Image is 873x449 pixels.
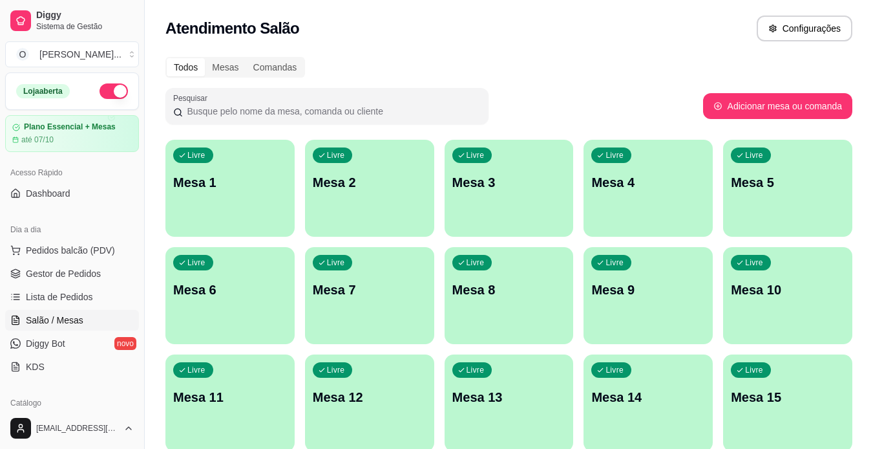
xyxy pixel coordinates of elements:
p: Livre [605,365,624,375]
p: Livre [605,257,624,268]
button: Adicionar mesa ou comanda [703,93,852,119]
span: Diggy Bot [26,337,65,350]
button: Configurações [757,16,852,41]
label: Pesquisar [173,93,212,104]
span: Lista de Pedidos [26,290,93,303]
div: Comandas [246,58,304,76]
p: Livre [187,150,205,160]
button: LivreMesa 9 [584,247,713,344]
span: [EMAIL_ADDRESS][DOMAIN_NAME] [36,423,118,433]
p: Mesa 6 [173,281,287,299]
p: Livre [605,150,624,160]
p: Mesa 1 [173,173,287,192]
p: Mesa 12 [313,388,426,406]
button: LivreMesa 6 [165,247,295,344]
button: LivreMesa 3 [445,140,574,237]
p: Livre [327,365,345,375]
a: Gestor de Pedidos [5,263,139,284]
p: Mesa 7 [313,281,426,299]
button: LivreMesa 8 [445,247,574,344]
p: Mesa 8 [452,281,566,299]
div: Acesso Rápido [5,162,139,183]
a: KDS [5,356,139,377]
p: Livre [187,257,205,268]
p: Livre [467,257,485,268]
p: Mesa 9 [591,281,705,299]
button: LivreMesa 4 [584,140,713,237]
input: Pesquisar [183,105,481,118]
p: Livre [187,365,205,375]
button: Pedidos balcão (PDV) [5,240,139,261]
p: Mesa 11 [173,388,287,406]
p: Mesa 2 [313,173,426,192]
p: Mesa 13 [452,388,566,406]
p: Mesa 5 [731,173,845,192]
p: Livre [327,257,345,268]
p: Livre [467,150,485,160]
h2: Atendimento Salão [165,18,299,39]
div: Catálogo [5,393,139,413]
article: Plano Essencial + Mesas [24,122,116,132]
span: O [16,48,29,61]
span: KDS [26,360,45,373]
p: Mesa 14 [591,388,705,406]
div: Mesas [205,58,246,76]
p: Livre [467,365,485,375]
span: Salão / Mesas [26,314,83,327]
p: Mesa 15 [731,388,845,406]
button: LivreMesa 7 [305,247,434,344]
span: Dashboard [26,187,70,200]
a: Dashboard [5,183,139,204]
p: Livre [745,150,763,160]
span: Pedidos balcão (PDV) [26,244,115,257]
span: Gestor de Pedidos [26,267,101,280]
span: Diggy [36,10,134,21]
button: LivreMesa 10 [723,247,852,344]
article: até 07/10 [21,135,54,145]
div: Dia a dia [5,219,139,240]
a: Plano Essencial + Mesasaté 07/10 [5,115,139,152]
p: Livre [327,150,345,160]
span: Sistema de Gestão [36,21,134,32]
button: Alterar Status [100,83,128,99]
p: Livre [745,257,763,268]
a: Diggy Botnovo [5,333,139,354]
div: Todos [167,58,205,76]
button: [EMAIL_ADDRESS][DOMAIN_NAME] [5,413,139,444]
button: Select a team [5,41,139,67]
button: LivreMesa 1 [165,140,295,237]
div: Loja aberta [16,84,70,98]
p: Mesa 10 [731,281,845,299]
div: [PERSON_NAME] ... [39,48,121,61]
p: Mesa 4 [591,173,705,192]
a: DiggySistema de Gestão [5,5,139,36]
button: LivreMesa 2 [305,140,434,237]
p: Mesa 3 [452,173,566,192]
button: LivreMesa 5 [723,140,852,237]
a: Lista de Pedidos [5,287,139,307]
a: Salão / Mesas [5,310,139,331]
